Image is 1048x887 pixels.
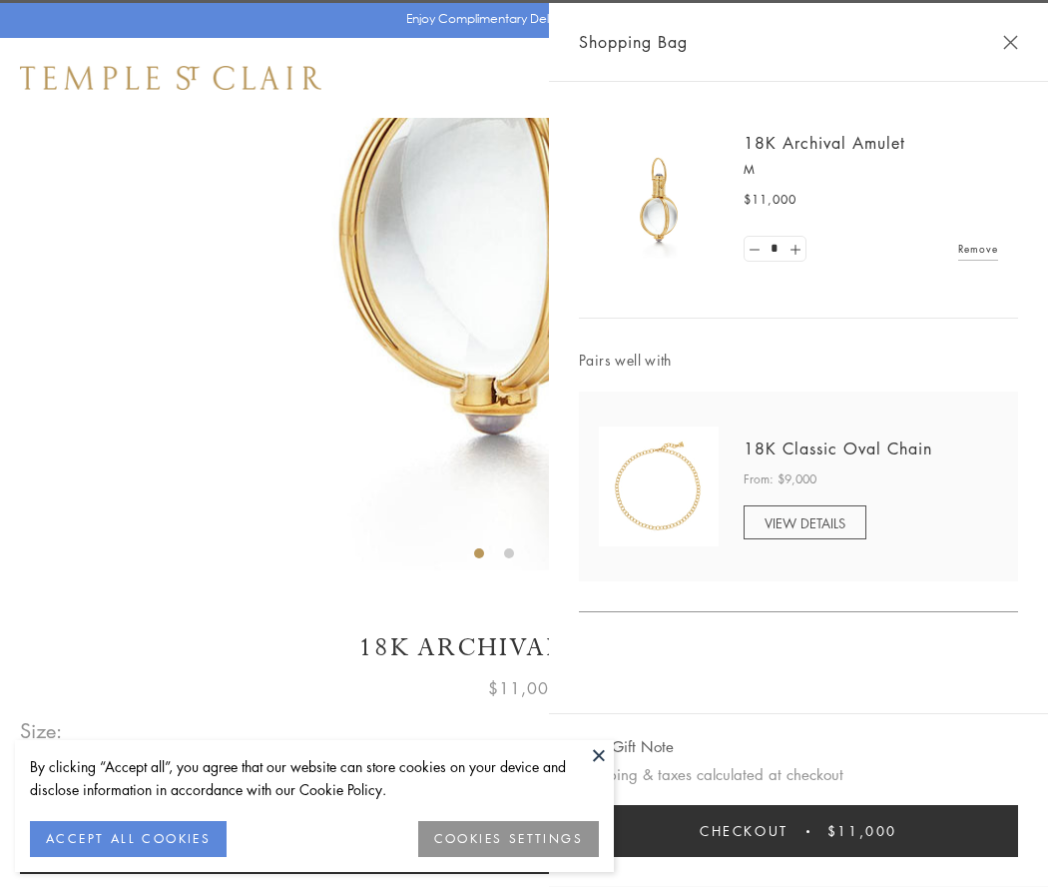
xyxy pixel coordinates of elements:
[744,469,816,489] span: From: $9,000
[599,427,719,546] img: N88865-OV18
[958,238,998,260] a: Remove
[827,820,897,842] span: $11,000
[599,140,719,260] img: 18K Archival Amulet
[488,675,560,701] span: $11,000
[579,349,1018,372] span: Pairs well with
[20,714,64,747] span: Size:
[20,630,1028,665] h1: 18K Archival Amulet
[30,821,227,857] button: ACCEPT ALL COOKIES
[745,237,765,262] a: Set quantity to 0
[579,805,1018,857] button: Checkout $11,000
[418,821,599,857] button: COOKIES SETTINGS
[744,438,932,459] a: 18K Classic Oval Chain
[785,237,804,262] a: Set quantity to 2
[579,734,674,759] button: Add Gift Note
[700,820,788,842] span: Checkout
[1003,35,1018,50] button: Close Shopping Bag
[765,513,845,532] span: VIEW DETAILS
[744,505,866,539] a: VIEW DETAILS
[406,9,633,29] p: Enjoy Complimentary Delivery & Returns
[744,190,796,210] span: $11,000
[579,762,1018,787] p: Shipping & taxes calculated at checkout
[20,66,321,90] img: Temple St. Clair
[744,132,905,154] a: 18K Archival Amulet
[579,29,688,55] span: Shopping Bag
[30,755,599,801] div: By clicking “Accept all”, you agree that our website can store cookies on your device and disclos...
[744,160,998,180] p: M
